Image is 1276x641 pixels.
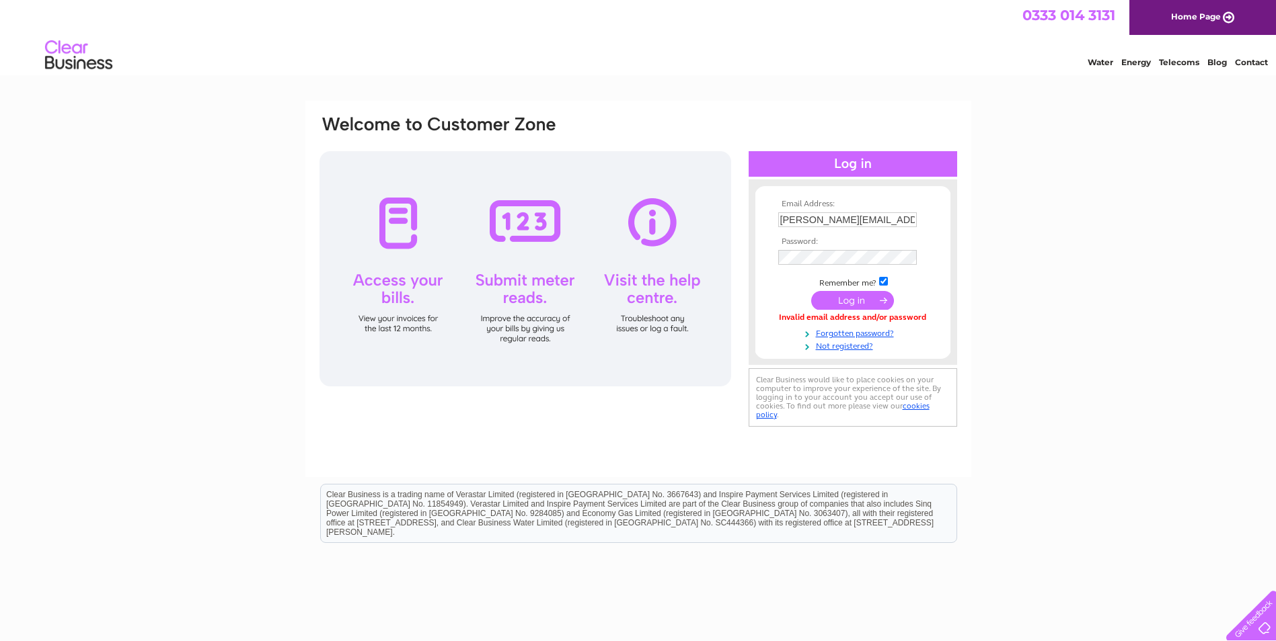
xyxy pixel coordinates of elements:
a: Water [1088,57,1113,67]
th: Email Address: [775,200,931,209]
a: Telecoms [1159,57,1199,67]
a: Blog [1207,57,1227,67]
div: Clear Business is a trading name of Verastar Limited (registered in [GEOGRAPHIC_DATA] No. 3667643... [321,7,956,65]
input: Submit [811,291,894,310]
div: Invalid email address and/or password [778,313,928,323]
a: 0333 014 3131 [1022,7,1115,24]
a: Not registered? [778,339,931,351]
div: Clear Business would like to place cookies on your computer to improve your experience of the sit... [749,368,957,427]
a: Forgotten password? [778,326,931,339]
a: Contact [1235,57,1268,67]
img: logo.png [44,35,113,76]
td: Remember me? [775,275,931,288]
th: Password: [775,237,931,247]
a: Energy [1121,57,1151,67]
a: cookies policy [756,401,930,419]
